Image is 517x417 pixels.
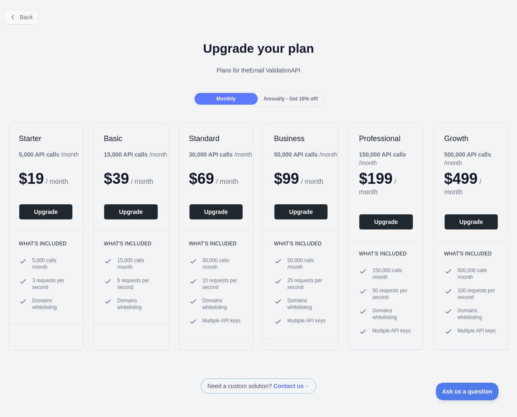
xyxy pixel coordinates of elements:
iframe: Toggle Customer Support [436,383,500,400]
span: Multiple API keys [202,317,241,326]
span: Domains whitelisting [372,307,413,321]
span: Domains whitelisting [458,307,498,321]
span: Multiple API keys [287,317,325,326]
span: Multiple API keys [372,327,410,336]
span: Multiple API keys [458,327,496,336]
